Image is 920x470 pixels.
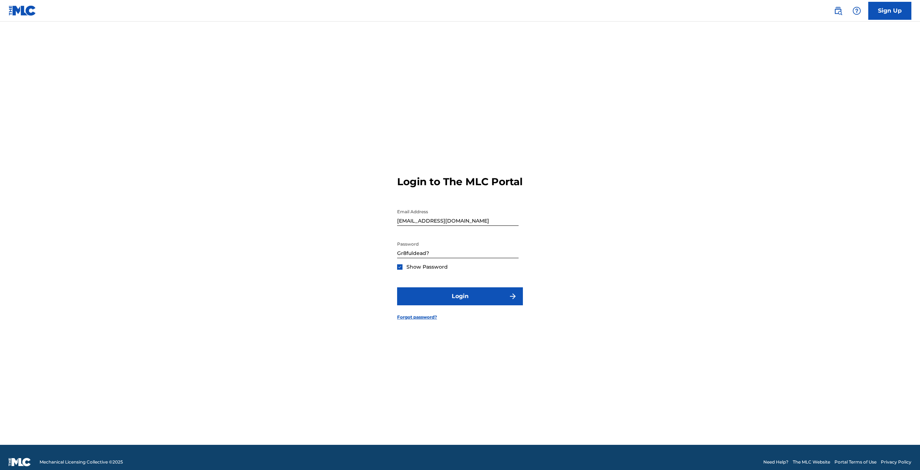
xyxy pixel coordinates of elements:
span: Show Password [406,264,448,270]
button: Login [397,287,523,305]
a: Forgot password? [397,314,437,320]
div: Help [850,4,864,18]
a: Privacy Policy [881,459,911,465]
a: Portal Terms of Use [834,459,877,465]
a: The MLC Website [793,459,830,465]
a: Sign Up [868,2,911,20]
h3: Login to The MLC Portal [397,175,523,188]
a: Need Help? [763,459,788,465]
img: MLC Logo [9,5,36,16]
img: help [852,6,861,15]
img: logo [9,458,31,466]
img: search [834,6,842,15]
iframe: Chat Widget [884,435,920,470]
a: Public Search [831,4,845,18]
img: checkbox [398,265,402,269]
span: Mechanical Licensing Collective © 2025 [40,459,123,465]
img: f7272a7cc735f4ea7f67.svg [509,292,517,301]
